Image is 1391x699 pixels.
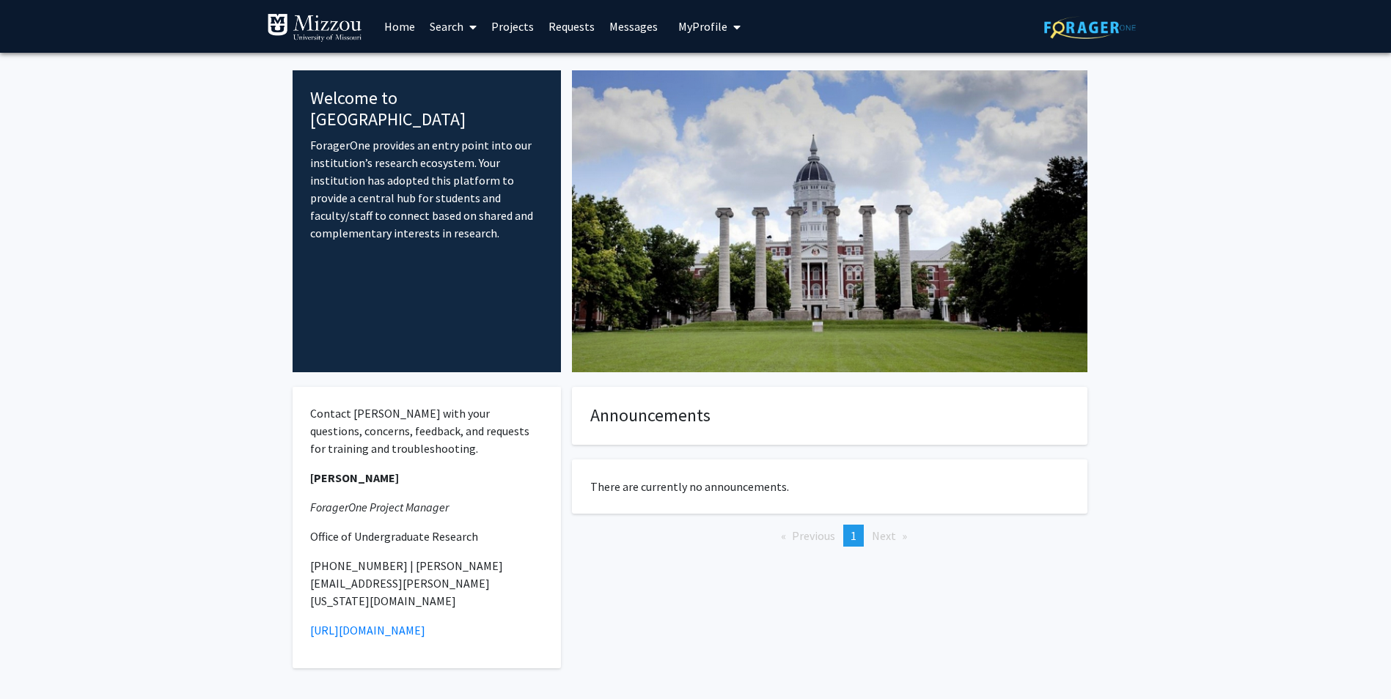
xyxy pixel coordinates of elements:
[541,1,602,52] a: Requests
[422,1,484,52] a: Search
[590,478,1069,495] p: There are currently no announcements.
[310,557,544,610] p: [PHONE_NUMBER] | [PERSON_NAME][EMAIL_ADDRESS][PERSON_NAME][US_STATE][DOMAIN_NAME]
[484,1,541,52] a: Projects
[310,136,544,242] p: ForagerOne provides an entry point into our institution’s research ecosystem. Your institution ha...
[851,528,856,543] span: 1
[377,1,422,52] a: Home
[792,528,835,543] span: Previous
[310,500,449,514] em: ForagerOne Project Manager
[572,525,1087,547] ul: Pagination
[310,470,399,485] strong: [PERSON_NAME]
[267,13,362,42] img: University of Missouri Logo
[602,1,665,52] a: Messages
[310,88,544,130] h4: Welcome to [GEOGRAPHIC_DATA]
[572,70,1087,372] img: Cover Image
[11,633,62,688] iframe: Chat
[872,528,896,543] span: Next
[678,19,727,34] span: My Profile
[590,405,1069,426] h4: Announcements
[310,404,544,457] p: Contact [PERSON_NAME] with your questions, concerns, feedback, and requests for training and trou...
[1044,16,1136,39] img: ForagerOne Logo
[310,623,425,637] a: [URL][DOMAIN_NAME]
[310,528,544,545] p: Office of Undergraduate Research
